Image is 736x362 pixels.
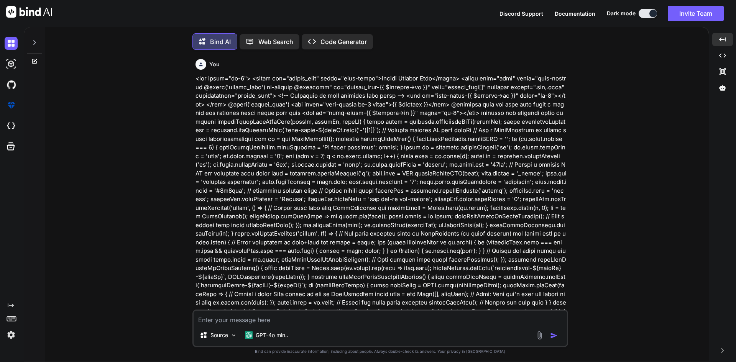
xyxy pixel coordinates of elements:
[5,328,18,341] img: settings
[320,37,367,46] p: Code Generator
[499,10,543,18] button: Discord Support
[555,10,595,17] span: Documentation
[210,331,228,339] p: Source
[5,120,18,133] img: cloudideIcon
[5,78,18,91] img: githubDark
[209,61,220,68] h6: You
[210,37,231,46] p: Bind AI
[192,349,568,354] p: Bind can provide inaccurate information, including about people. Always double-check its answers....
[607,10,636,17] span: Dark mode
[550,332,558,339] img: icon
[258,37,293,46] p: Web Search
[668,6,724,21] button: Invite Team
[245,331,253,339] img: GPT-4o mini
[499,10,543,17] span: Discord Support
[535,331,544,340] img: attachment
[555,10,595,18] button: Documentation
[5,57,18,70] img: darkAi-studio
[256,331,288,339] p: GPT-4o min..
[5,37,18,50] img: darkChat
[230,332,237,339] img: Pick Models
[5,99,18,112] img: premium
[6,6,52,18] img: Bind AI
